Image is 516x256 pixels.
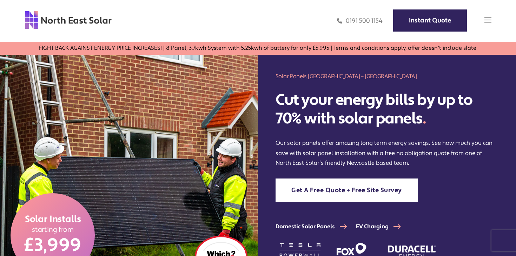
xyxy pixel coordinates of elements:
[25,213,81,225] span: Solar Installs
[276,223,356,230] a: Domestic Solar Panels
[337,17,383,25] a: 0191 500 1154
[356,223,410,230] a: EV Charging
[484,16,491,23] img: menu icon
[393,9,467,32] a: Instant Quote
[32,225,74,234] span: starting from
[276,72,498,80] h1: Solar Panels [GEOGRAPHIC_DATA] – [GEOGRAPHIC_DATA]
[276,138,498,168] p: Our solar panels offer amazing long term energy savings. See how much you can save with solar pan...
[423,109,426,128] span: .
[276,91,498,128] h2: Cut your energy bills by up to 70% with solar panels
[276,178,418,202] a: Get A Free Quote + Free Site Survey
[337,17,342,25] img: phone icon
[25,11,112,29] img: north east solar logo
